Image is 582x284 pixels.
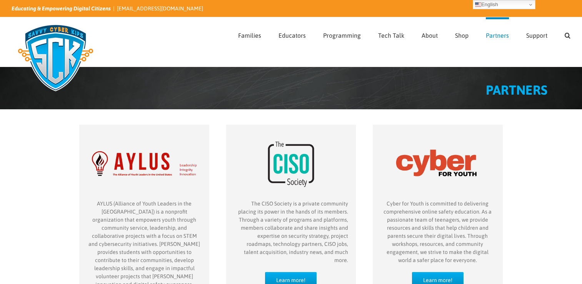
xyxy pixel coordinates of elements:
nav: Main Menu [238,17,570,51]
span: Shop [455,32,469,38]
a: Shop [455,17,469,51]
span: Support [526,32,547,38]
a: Search [565,17,570,51]
a: partner-Aylus [87,128,201,134]
span: Educators [278,32,306,38]
span: Tech Talk [378,32,404,38]
span: PARTNERS [486,82,547,97]
a: About [422,17,438,51]
span: Programming [323,32,361,38]
span: Learn more! [276,277,305,284]
a: Tech Talk [378,17,404,51]
span: About [422,32,438,38]
span: Learn more! [423,277,452,284]
span: Families [238,32,261,38]
img: en [475,2,481,8]
a: [EMAIL_ADDRESS][DOMAIN_NAME] [117,5,203,12]
a: partner-CISO-Society [234,128,348,134]
a: Partners [486,17,509,51]
a: Support [526,17,547,51]
img: CISO Society [234,129,348,200]
a: Families [238,17,261,51]
p: Cyber for Youth is committed to delivering comprehensive online safety education. As a passionate... [380,200,495,264]
a: Educators [278,17,306,51]
a: Programming [323,17,361,51]
img: Savvy Cyber Kids Logo [12,19,100,96]
p: The CISO Society is a private community placing its power in the hands of its members. Through a ... [234,200,348,264]
img: Cyber for Youth [380,129,495,200]
span: Partners [486,32,509,38]
img: AYLUS [87,129,201,200]
i: Educating & Empowering Digital Citizens [12,5,111,12]
a: partner-Cyber-for-Youth [380,128,495,134]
